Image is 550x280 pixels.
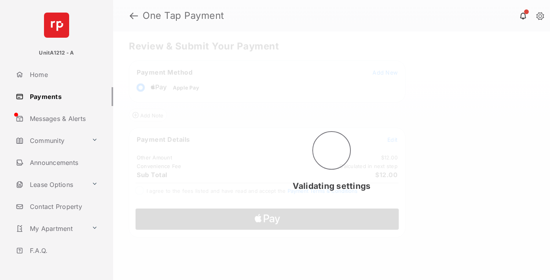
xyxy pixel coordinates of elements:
[39,49,74,57] p: UnitA1212 - A
[13,65,113,84] a: Home
[13,131,88,150] a: Community
[13,175,88,194] a: Lease Options
[13,87,113,106] a: Payments
[13,153,113,172] a: Announcements
[13,241,113,260] a: F.A.Q.
[44,13,69,38] img: svg+xml;base64,PHN2ZyB4bWxucz0iaHR0cDovL3d3dy53My5vcmcvMjAwMC9zdmciIHdpZHRoPSI2NCIgaGVpZ2h0PSI2NC...
[143,11,224,20] strong: One Tap Payment
[13,197,113,216] a: Contact Property
[13,219,88,238] a: My Apartment
[13,109,113,128] a: Messages & Alerts
[293,181,371,191] span: Validating settings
